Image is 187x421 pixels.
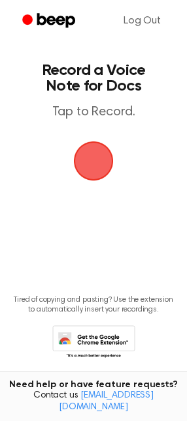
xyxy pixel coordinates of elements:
button: Beep Logo [74,141,113,181]
span: Contact us [8,390,179,413]
a: Beep [13,8,87,34]
a: Log Out [110,5,174,36]
a: [EMAIL_ADDRESS][DOMAIN_NAME] [59,391,154,412]
h1: Record a Voice Note for Docs [24,63,163,94]
p: Tired of copying and pasting? Use the extension to automatically insert your recordings. [10,295,177,315]
p: Tap to Record. [24,104,163,121]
